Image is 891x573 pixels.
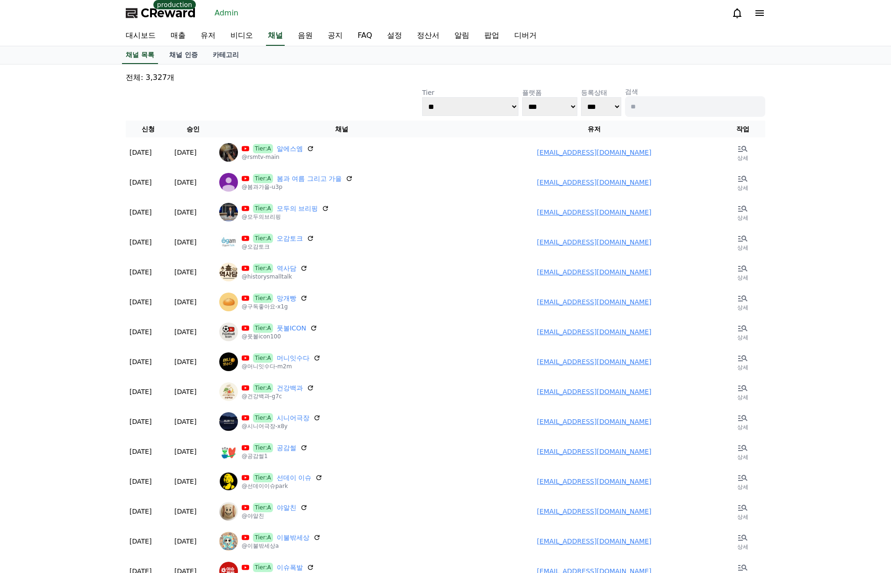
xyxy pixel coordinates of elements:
a: 설정 [380,26,410,46]
img: 모두의 브리핑 [219,203,238,222]
a: 정산서 [410,26,447,46]
a: [EMAIL_ADDRESS][DOMAIN_NAME] [537,448,652,455]
a: FAQ [350,26,380,46]
p: [DATE] [129,447,151,456]
p: @야알친 [242,512,308,520]
p: [DATE] [129,148,151,157]
p: Tier [422,88,518,97]
a: 오감토크 [277,234,303,243]
p: @봄과가을-u3p [242,183,353,191]
p: 상세 [737,423,748,431]
img: 알에스엠 [219,143,238,162]
a: [EMAIL_ADDRESS][DOMAIN_NAME] [537,537,652,545]
img: 건강백과 [219,382,238,401]
a: 상세 [724,380,762,403]
img: 오감토크 [219,233,238,251]
th: 승인 [171,121,216,137]
span: Tier:A [253,413,273,423]
p: [DATE] [129,507,151,516]
a: 알림 [447,26,477,46]
a: Home [3,296,62,320]
p: [DATE] [129,477,151,486]
th: 작업 [720,121,765,137]
a: 채널 [266,26,285,46]
a: 상세 [724,201,762,223]
p: [DATE] [174,477,196,486]
p: [DATE] [174,327,196,337]
a: 공지 [320,26,350,46]
th: 채널 [216,121,468,137]
img: 야알친 [219,502,238,521]
a: 비디오 [223,26,260,46]
a: 상세 [724,470,762,493]
a: 역사담 [277,264,296,273]
span: Settings [138,310,161,318]
span: Tier:A [253,204,273,213]
p: [DATE] [129,327,151,337]
span: Tier:A [253,473,273,482]
img: 시니어극장 [219,412,238,431]
p: [DATE] [129,357,151,366]
img: 머니잇수다 [219,352,238,371]
a: 상세 [724,500,762,523]
p: [DATE] [174,417,196,426]
a: [EMAIL_ADDRESS][DOMAIN_NAME] [537,149,652,156]
a: [EMAIL_ADDRESS][DOMAIN_NAME] [537,418,652,425]
a: 야알친 [277,503,296,512]
a: 건강백과 [277,383,303,393]
p: @풋볼icon100 [242,333,317,340]
span: Tier:A [253,503,273,512]
p: 상세 [737,513,748,521]
a: [EMAIL_ADDRESS][DOMAIN_NAME] [537,508,652,515]
p: [DATE] [174,208,196,217]
p: [DATE] [174,237,196,247]
a: 머니잇수다 [277,353,309,363]
p: [DATE] [174,447,196,456]
p: 상세 [737,483,748,491]
p: [DATE] [129,237,151,247]
p: [DATE] [174,387,196,396]
p: 상세 [737,274,748,281]
a: 모두의 브리핑 [277,204,318,213]
a: 상세 [724,321,762,343]
a: 팝업 [477,26,507,46]
p: [DATE] [129,208,151,217]
a: [EMAIL_ADDRESS][DOMAIN_NAME] [537,358,652,365]
span: Tier:A [253,563,273,572]
a: 알에스엠 [277,144,303,153]
p: [DATE] [129,267,151,277]
img: 선데이 이슈 [219,472,238,491]
span: Tier:A [253,533,273,542]
a: 상세 [724,291,762,313]
span: Tier:A [253,234,273,243]
p: [DATE] [174,537,196,546]
p: 검색 [625,87,765,96]
p: @건강백과-g7c [242,393,314,400]
span: Tier:A [253,294,273,303]
a: [EMAIL_ADDRESS][DOMAIN_NAME] [537,268,652,276]
th: 유저 [468,121,720,137]
p: [DATE] [129,537,151,546]
a: 상세 [724,530,762,552]
a: 채널 인증 [162,46,205,64]
p: 상세 [737,244,748,251]
p: @rsmtv-main [242,153,314,161]
span: Tier:A [253,144,273,153]
a: 채널 목록 [122,46,158,64]
span: Tier:A [253,174,273,183]
p: [DATE] [174,357,196,366]
a: 매출 [163,26,193,46]
p: [DATE] [129,297,151,307]
a: 상세 [724,440,762,463]
p: 전체: 3,327개 [126,72,765,83]
a: 대시보드 [118,26,163,46]
p: [DATE] [174,267,196,277]
p: [DATE] [129,387,151,396]
a: [EMAIL_ADDRESS][DOMAIN_NAME] [537,328,652,336]
span: Tier:A [253,323,273,333]
span: Tier:A [253,383,273,393]
a: 상세 [724,171,762,193]
p: 상세 [737,304,748,311]
a: Admin [211,6,242,21]
span: Home [24,310,40,318]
